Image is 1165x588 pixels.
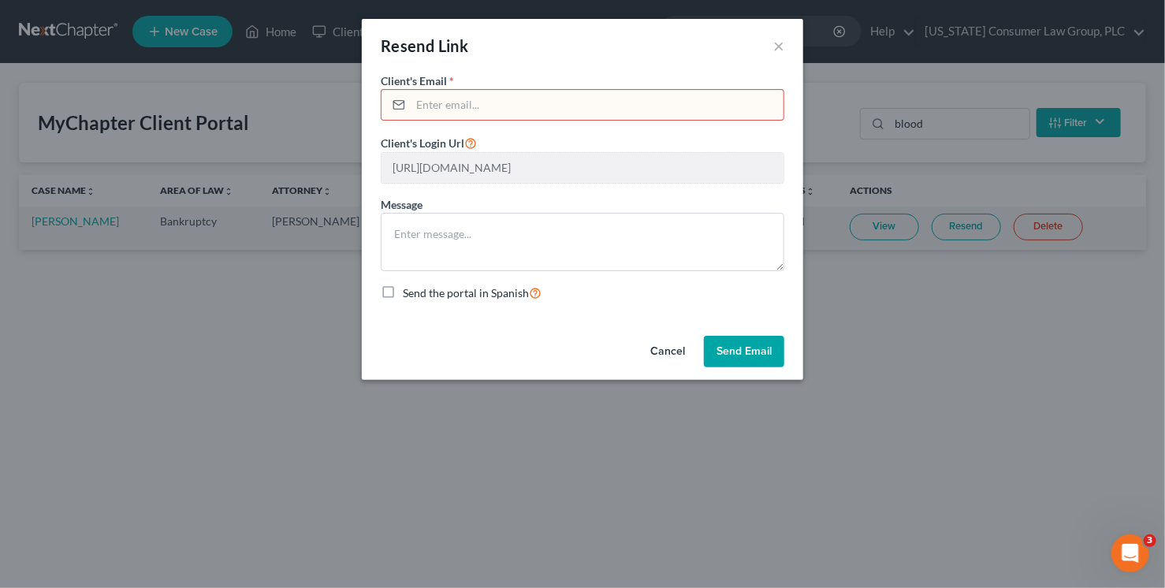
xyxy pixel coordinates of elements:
[1111,534,1149,572] iframe: Intercom live chat
[381,74,447,87] span: Client's Email
[773,36,784,55] button: ×
[403,286,529,300] span: Send the portal in Spanish
[704,336,784,367] button: Send Email
[411,90,783,120] input: Enter email...
[381,133,477,152] label: Client's Login Url
[638,336,698,367] button: Cancel
[381,35,468,57] div: Resend Link
[382,153,783,183] input: --
[381,196,422,213] label: Message
[1144,534,1156,547] span: 3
